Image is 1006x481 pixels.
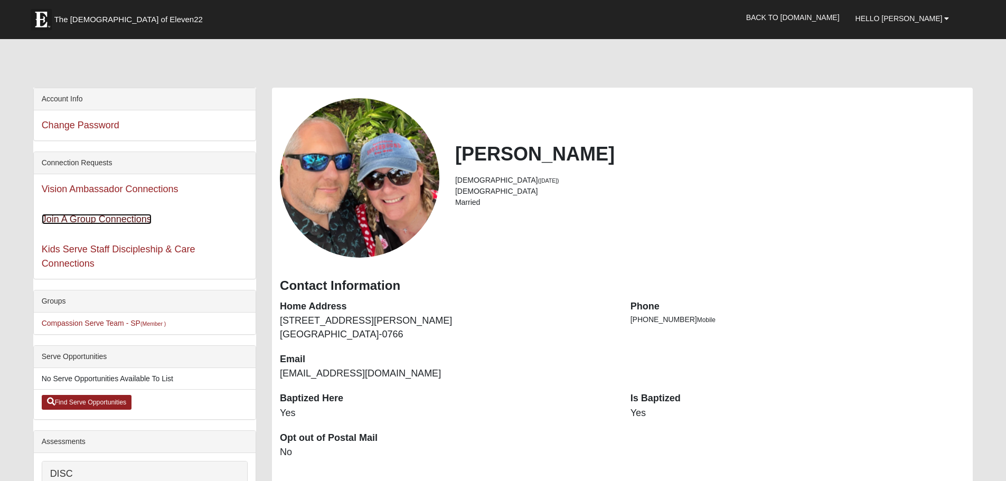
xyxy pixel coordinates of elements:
div: Connection Requests [34,152,256,174]
div: Groups [34,290,256,313]
a: Kids Serve Staff Discipleship & Care Connections [42,244,195,269]
li: Married [455,197,965,208]
div: Serve Opportunities [34,346,256,368]
h2: [PERSON_NAME] [455,143,965,165]
dt: Is Baptized [631,392,965,405]
dt: Opt out of Postal Mail [280,431,615,445]
dd: Yes [631,407,965,420]
span: Mobile [697,316,716,324]
dd: [STREET_ADDRESS][PERSON_NAME] [GEOGRAPHIC_DATA]-0766 [280,314,615,341]
li: No Serve Opportunities Available To List [34,368,256,390]
small: ([DATE]) [538,177,559,184]
a: The [DEMOGRAPHIC_DATA] of Eleven22 [25,4,237,30]
div: Assessments [34,431,256,453]
li: [DEMOGRAPHIC_DATA] [455,186,965,197]
small: (Member ) [140,320,166,327]
dd: Yes [280,407,615,420]
li: [DEMOGRAPHIC_DATA] [455,175,965,186]
dt: Home Address [280,300,615,314]
dt: Baptized Here [280,392,615,405]
a: Join A Group Connections [42,214,152,224]
h3: Contact Information [280,278,965,294]
a: View Fullsize Photo [280,98,439,258]
li: [PHONE_NUMBER] [631,314,965,325]
span: The [DEMOGRAPHIC_DATA] of Eleven22 [54,14,203,25]
img: Eleven22 logo [31,9,52,30]
dt: Phone [631,300,965,314]
a: Find Serve Opportunities [42,395,132,410]
dd: No [280,446,615,459]
a: Back to [DOMAIN_NAME] [738,4,848,31]
a: Change Password [42,120,119,130]
a: Compassion Serve Team - SP(Member ) [42,319,166,327]
div: Account Info [34,88,256,110]
dd: [EMAIL_ADDRESS][DOMAIN_NAME] [280,367,615,381]
span: Hello [PERSON_NAME] [855,14,943,23]
a: Hello [PERSON_NAME] [848,5,957,32]
a: Vision Ambassador Connections [42,184,178,194]
dt: Email [280,353,615,366]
